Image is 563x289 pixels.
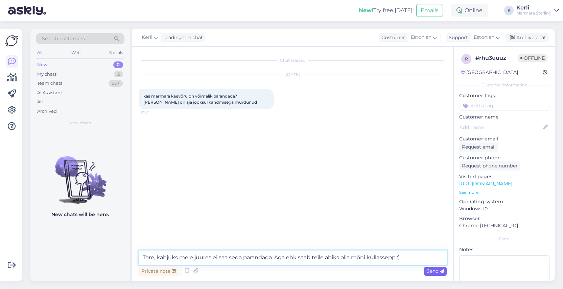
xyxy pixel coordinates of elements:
[359,7,373,14] b: New!
[459,161,520,170] div: Request phone number
[459,215,549,222] p: Browser
[37,71,56,78] div: My chats
[506,33,549,42] div: Archive chat
[459,154,549,161] p: Customer phone
[37,108,57,115] div: Archived
[139,267,179,276] div: Private note
[37,80,62,87] div: Team chats
[516,5,552,10] div: Kerli
[474,34,494,41] span: Estonian
[139,251,447,265] textarea: Tere, kahjuks meie juures ei saa seda parandada. Aga ehk saab teile abiks olla mõni kullassepp :)
[143,94,257,105] span: kas marmara käevõru on võimalik parandada? [PERSON_NAME] on aja jooksul kandmisega murdunud
[459,92,549,99] p: Customer tags
[459,198,549,205] p: Operating system
[518,54,547,62] span: Offline
[411,34,431,41] span: Estonian
[113,61,123,68] div: 0
[30,144,130,205] img: No chats
[142,34,153,41] span: Kerli
[42,35,85,42] span: Search customers
[109,80,123,87] div: 99+
[379,34,405,41] div: Customer
[459,222,549,229] p: Chrome [TECHNICAL_ID]
[459,173,549,180] p: Visited pages
[459,205,549,212] p: Windows 10
[139,57,447,63] div: Chat started
[459,82,549,88] div: Customer information
[114,71,123,78] div: 2
[36,48,44,57] div: All
[459,246,549,253] p: Notes
[465,56,468,61] span: r
[162,34,203,41] div: leading the chat
[459,113,549,121] p: Customer name
[37,89,62,96] div: AI Assistant
[459,189,549,195] p: See more ...
[459,142,498,152] div: Request email
[359,6,414,15] div: Try free [DATE]:
[504,6,514,15] div: K
[51,211,109,218] p: New chats will be here.
[37,99,43,105] div: All
[427,268,444,274] span: Send
[416,4,443,17] button: Emails
[70,48,82,57] div: Web
[459,101,549,111] input: Add a tag
[451,4,488,17] div: Online
[37,61,48,68] div: New
[446,34,468,41] div: Support
[461,69,518,76] div: [GEOGRAPHIC_DATA]
[459,181,512,187] a: [URL][DOMAIN_NAME]
[475,54,518,62] div: # rhu3uuuz
[139,72,447,78] div: [DATE]
[459,236,549,242] div: Extra
[516,5,559,16] a: KerliMarmara Sterling
[141,110,166,115] span: 12:57
[69,120,91,126] span: New chats
[460,124,542,131] input: Add name
[516,10,552,16] div: Marmara Sterling
[5,34,18,47] img: Askly Logo
[459,135,549,142] p: Customer email
[108,48,124,57] div: Socials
